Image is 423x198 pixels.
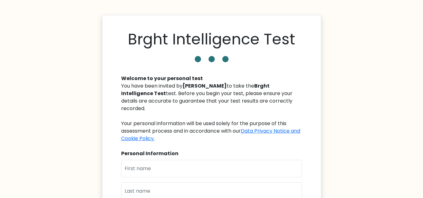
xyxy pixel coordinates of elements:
[121,150,302,157] div: Personal Information
[121,127,300,142] a: Data Privacy Notice and Cookie Policy.
[121,75,302,82] div: Welcome to your personal test
[128,30,295,48] h1: Brght Intelligence Test
[121,160,302,177] input: First name
[121,82,270,97] b: Brght Intelligence Test
[183,82,227,89] b: [PERSON_NAME]
[121,82,302,142] div: You have been invited by to take the test. Before you begin your test, please ensure your details...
